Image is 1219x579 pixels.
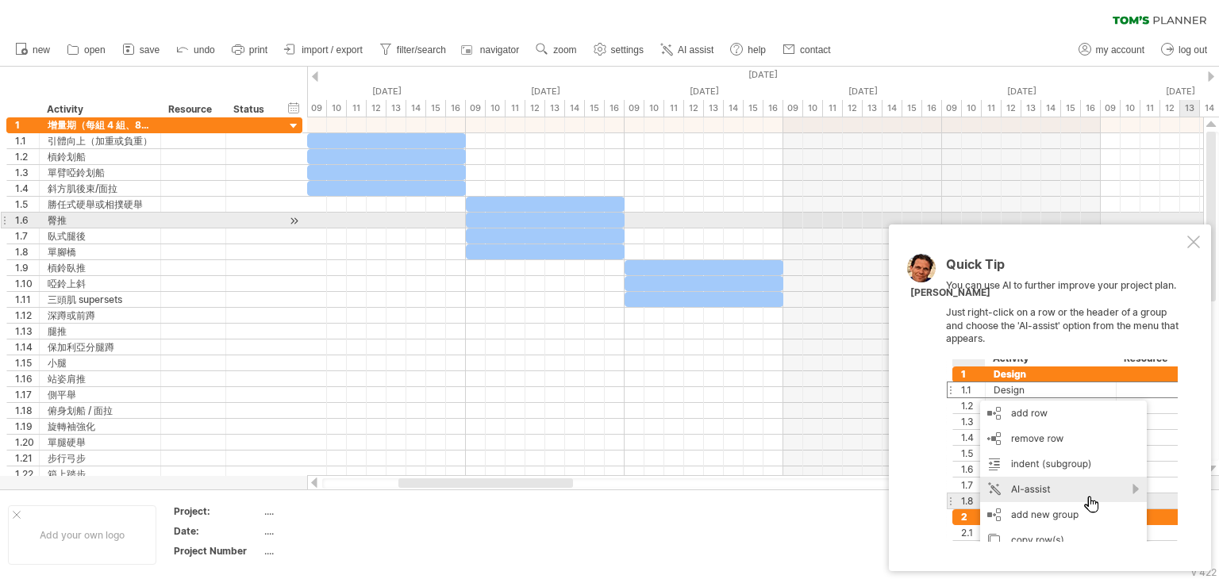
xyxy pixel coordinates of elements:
[48,165,152,180] div: 單臂啞鈴划船
[1191,566,1217,578] div: v 422
[962,100,982,117] div: 10
[565,100,585,117] div: 14
[15,165,39,180] div: 1.3
[168,102,217,117] div: Resource
[922,100,942,117] div: 16
[611,44,644,56] span: settings
[946,258,1184,279] div: Quick Tip
[15,387,39,402] div: 1.17
[48,371,152,386] div: 站姿肩推
[367,100,386,117] div: 12
[15,308,39,323] div: 1.12
[140,44,160,56] span: save
[48,387,152,402] div: 側平舉
[15,324,39,339] div: 1.13
[174,524,261,538] div: Date:
[459,40,524,60] a: navigator
[506,100,525,117] div: 11
[15,403,39,418] div: 1.18
[406,100,426,117] div: 14
[347,100,367,117] div: 11
[678,44,713,56] span: AI assist
[327,100,347,117] div: 10
[63,40,110,60] a: open
[1121,100,1140,117] div: 10
[48,403,152,418] div: 俯身划船 / 面拉
[15,292,39,307] div: 1.11
[48,308,152,323] div: 深蹲或前蹲
[800,44,831,56] span: contact
[15,133,39,148] div: 1.1
[823,100,843,117] div: 11
[48,435,152,450] div: 單腿硬舉
[48,355,152,370] div: 小腿
[883,100,902,117] div: 14
[48,451,152,466] div: 步行弓步
[375,40,451,60] a: filter/search
[486,100,506,117] div: 10
[1180,100,1200,117] div: 13
[15,466,39,481] div: 1.22
[763,100,783,117] div: 16
[744,100,763,117] div: 15
[48,276,152,291] div: 啞鈴上斜
[264,544,398,558] div: ....
[664,100,684,117] div: 11
[902,100,922,117] div: 15
[863,100,883,117] div: 13
[783,83,942,100] div: Saturday, 8 November 2025
[15,371,39,386] div: 1.16
[48,197,152,212] div: 勝任式硬舉或相撲硬舉
[307,83,466,100] div: Wednesday, 5 November 2025
[1101,100,1121,117] div: 09
[553,44,576,56] span: zoom
[47,102,152,117] div: Activity
[302,44,363,56] span: import / export
[11,40,55,60] a: new
[15,197,39,212] div: 1.5
[1179,44,1207,56] span: log out
[174,544,261,558] div: Project Number
[605,100,625,117] div: 16
[264,524,398,538] div: ....
[249,44,267,56] span: print
[15,213,39,228] div: 1.6
[446,100,466,117] div: 16
[748,44,766,56] span: help
[48,419,152,434] div: 旋轉袖強化
[942,100,962,117] div: 09
[726,40,771,60] a: help
[15,181,39,196] div: 1.4
[15,244,39,259] div: 1.8
[15,117,39,132] div: 1
[946,258,1184,542] div: You can use AI to further improve your project plan. Just right-click on a row or the header of a...
[803,100,823,117] div: 10
[466,100,486,117] div: 09
[783,100,803,117] div: 09
[228,40,272,60] a: print
[264,504,398,518] div: ....
[15,419,39,434] div: 1.19
[15,228,39,243] div: 1.7
[1160,100,1180,117] div: 12
[1157,40,1212,60] a: log out
[48,324,152,339] div: 腿推
[656,40,718,60] a: AI assist
[48,117,152,132] div: 增量期（每組 4 組、8–10 次；提高負重與總量）
[48,260,152,275] div: 槓鈴臥推
[982,100,1002,117] div: 11
[48,228,152,243] div: 臥式腿後
[397,44,446,56] span: filter/search
[233,102,268,117] div: Status
[286,213,302,229] div: scroll to activity
[1041,100,1061,117] div: 14
[194,44,215,56] span: undo
[684,100,704,117] div: 12
[590,40,648,60] a: settings
[1021,100,1041,117] div: 13
[1002,100,1021,117] div: 12
[545,100,565,117] div: 13
[704,100,724,117] div: 13
[1075,40,1149,60] a: my account
[386,100,406,117] div: 13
